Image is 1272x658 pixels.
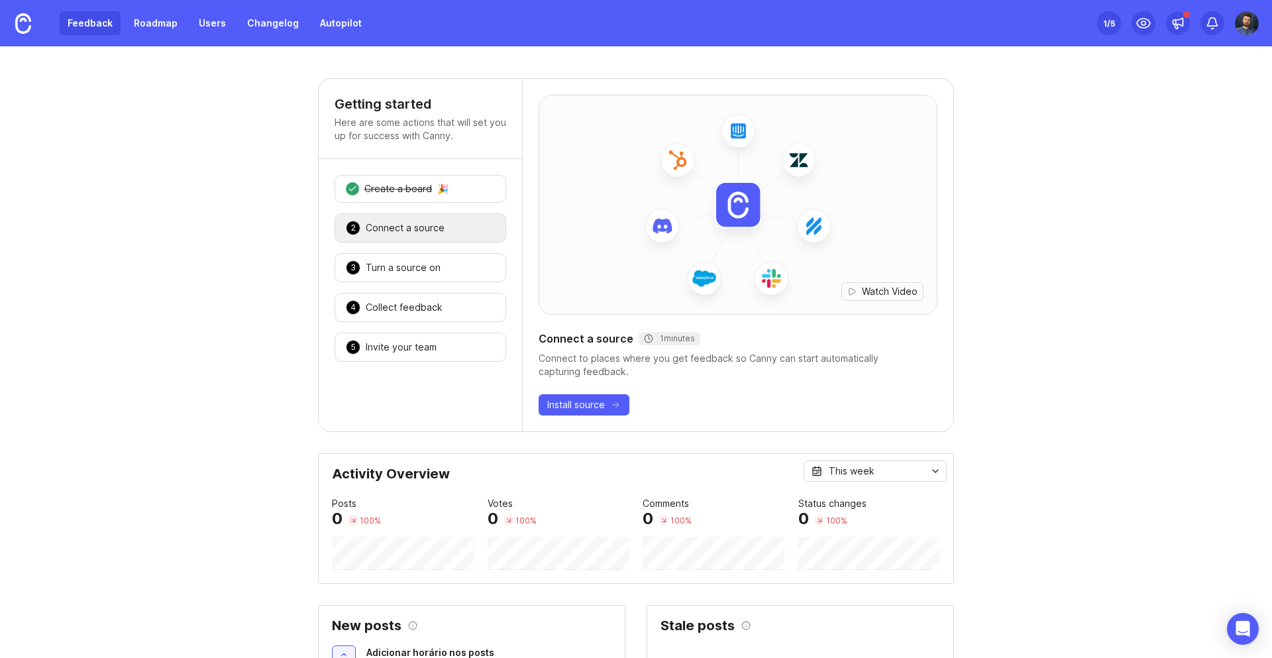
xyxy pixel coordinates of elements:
div: 🎉 [437,184,449,193]
div: Open Intercom Messenger [1227,613,1259,645]
div: 100 % [670,515,692,526]
p: Here are some actions that will set you up for success with Canny. [335,116,506,142]
span: Watch Video [862,285,918,298]
div: 0 [332,511,343,527]
img: Canny Home [15,13,31,34]
a: Feedback [60,11,121,35]
svg: toggle icon [925,466,946,476]
div: Create a board [364,182,432,195]
a: Roadmap [126,11,185,35]
img: Arlindo Junior [1235,11,1259,35]
div: This week [829,464,874,478]
div: Comments [643,496,689,511]
a: Users [191,11,234,35]
div: 0 [798,511,809,527]
div: Posts [332,496,356,511]
div: 100 % [515,515,537,526]
div: 100 % [360,515,381,526]
h2: New posts [332,619,401,632]
div: 100 % [826,515,847,526]
div: 0 [643,511,653,527]
button: Watch Video [841,282,924,301]
div: 4 [346,300,360,315]
div: Turn a source on [366,261,441,274]
h2: Stale posts [661,619,735,632]
img: installed-source-hero-8cc2ac6e746a3ed68ab1d0118ebd9805.png [539,85,937,324]
h4: Getting started [335,95,506,113]
div: Connect a source [366,221,445,235]
a: Changelog [239,11,307,35]
a: Autopilot [312,11,370,35]
div: 3 [346,260,360,275]
button: Install source [539,394,629,415]
span: Install source [547,398,605,411]
div: Activity Overview [332,467,940,491]
div: Collect feedback [366,301,443,314]
button: 1/5 [1097,11,1121,35]
div: Invite your team [366,341,437,354]
div: Connect a source [539,331,937,347]
div: Status changes [798,496,867,511]
div: Votes [488,496,513,511]
div: Connect to places where you get feedback so Canny can start automatically capturing feedback. [539,352,937,378]
div: 2 [346,221,360,235]
div: 1 /5 [1103,14,1115,32]
div: 1 minutes [644,333,695,344]
span: Adicionar horário nos posts [366,647,494,658]
div: 5 [346,340,360,355]
div: 0 [488,511,498,527]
